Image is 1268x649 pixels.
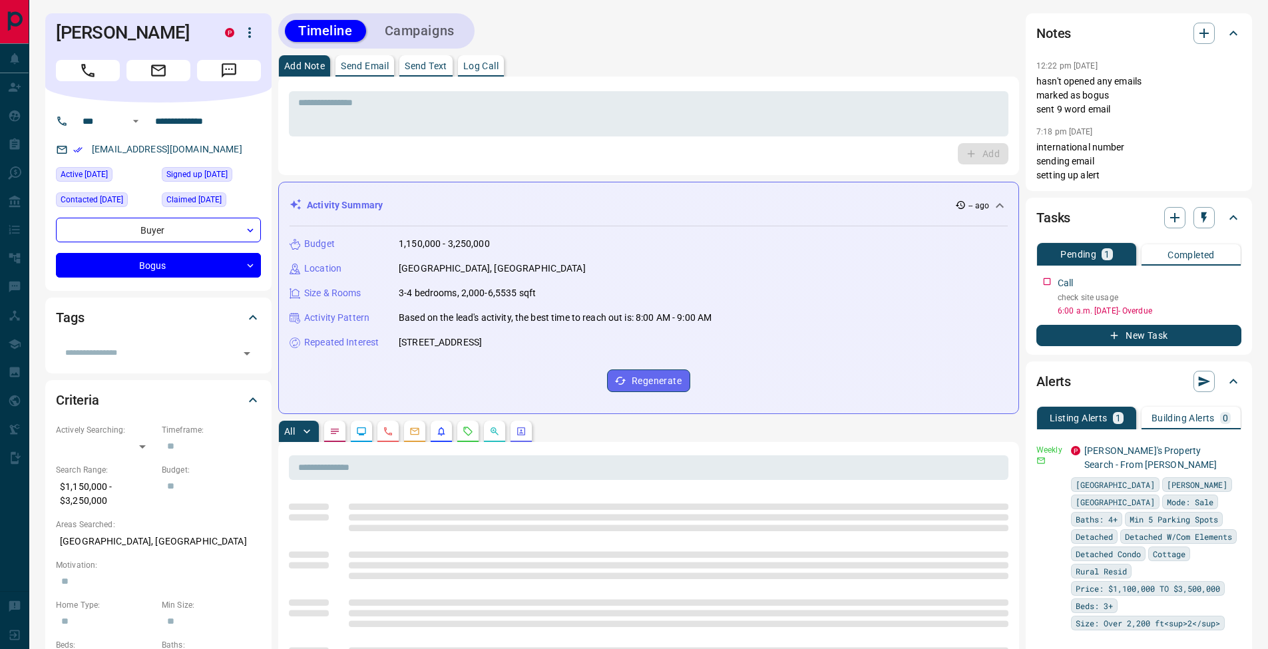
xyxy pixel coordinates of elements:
p: Size & Rooms [304,286,361,300]
p: $1,150,000 - $3,250,000 [56,476,155,512]
p: Budget: [162,464,261,476]
p: Add Note [284,61,325,71]
p: 3-4 bedrooms, 2,000-6,5535 sqft [399,286,536,300]
div: property.ca [1071,446,1080,455]
div: Tags [56,302,261,333]
span: Baths: 4+ [1076,513,1118,526]
span: Cottage [1153,547,1185,560]
a: [PERSON_NAME]'s Property Search - From [PERSON_NAME] [1084,445,1217,470]
span: Beds: 3+ [1076,599,1113,612]
p: Based on the lead's activity, the best time to reach out is: 8:00 AM - 9:00 AM [399,311,712,325]
p: Send Email [341,61,389,71]
p: 12:22 pm [DATE] [1036,61,1098,71]
svg: Opportunities [489,426,500,437]
p: hasn't opened any emails marked as bogus sent 9 word email [1036,75,1241,116]
div: Mon Aug 18 2025 [56,167,155,186]
p: Budget [304,237,335,251]
div: Notes [1036,17,1241,49]
span: [PERSON_NAME] [1167,478,1227,491]
p: international number sending email setting up alert [1036,140,1241,182]
p: 7:18 pm [DATE] [1036,127,1093,136]
h2: Tasks [1036,207,1070,228]
span: Claimed [DATE] [166,193,222,206]
p: [STREET_ADDRESS] [399,335,482,349]
p: [GEOGRAPHIC_DATA], [GEOGRAPHIC_DATA] [399,262,586,276]
span: Detached W/Com Elements [1125,530,1232,543]
span: Min 5 Parking Spots [1130,513,1218,526]
span: Detached Condo [1076,547,1141,560]
span: Size: Over 2,200 ft<sup>2</sup> [1076,616,1220,630]
div: Bogus [56,253,261,278]
button: Open [238,344,256,363]
p: 0 [1223,413,1228,423]
h2: Alerts [1036,371,1071,392]
div: Mon Aug 18 2025 [162,192,261,211]
button: Open [128,113,144,129]
p: -- ago [968,200,989,212]
p: Listing Alerts [1050,413,1108,423]
p: Send Text [405,61,447,71]
h1: [PERSON_NAME] [56,22,205,43]
p: 6:00 a.m. [DATE] - Overdue [1058,305,1241,317]
p: All [284,427,295,436]
svg: Listing Alerts [436,426,447,437]
p: Weekly [1036,444,1063,456]
span: Price: $1,100,000 TO $3,500,000 [1076,582,1220,595]
svg: Calls [383,426,393,437]
div: Buyer [56,218,261,242]
svg: Lead Browsing Activity [356,426,367,437]
p: Completed [1167,250,1215,260]
p: Timeframe: [162,424,261,436]
a: [EMAIL_ADDRESS][DOMAIN_NAME] [92,144,242,154]
p: [GEOGRAPHIC_DATA], [GEOGRAPHIC_DATA] [56,531,261,552]
span: Detached [1076,530,1113,543]
span: Signed up [DATE] [166,168,228,181]
button: New Task [1036,325,1241,346]
p: 1 [1116,413,1121,423]
svg: Requests [463,426,473,437]
p: Actively Searching: [56,424,155,436]
h2: Notes [1036,23,1071,44]
div: Tasks [1036,202,1241,234]
p: Call [1058,276,1074,290]
span: [GEOGRAPHIC_DATA] [1076,478,1155,491]
span: Active [DATE] [61,168,108,181]
div: Mon Aug 18 2025 [162,167,261,186]
svg: Emails [409,426,420,437]
p: check site usage [1058,292,1241,304]
button: Campaigns [371,20,468,42]
p: Home Type: [56,599,155,611]
p: Activity Pattern [304,311,369,325]
p: Search Range: [56,464,155,476]
p: Min Size: [162,599,261,611]
p: Repeated Interest [304,335,379,349]
p: Areas Searched: [56,519,261,531]
span: Email [126,60,190,81]
svg: Agent Actions [516,426,527,437]
p: Motivation: [56,559,261,571]
div: Alerts [1036,365,1241,397]
p: Activity Summary [307,198,383,212]
p: Location [304,262,341,276]
span: Call [56,60,120,81]
h2: Tags [56,307,84,328]
p: 1,150,000 - 3,250,000 [399,237,490,251]
svg: Email [1036,456,1046,465]
div: property.ca [225,28,234,37]
p: Log Call [463,61,499,71]
svg: Notes [329,426,340,437]
p: Pending [1060,250,1096,259]
button: Timeline [285,20,366,42]
span: Rural Resid [1076,564,1127,578]
div: Activity Summary-- ago [290,193,1008,218]
svg: Email Verified [73,145,83,154]
div: Mon Aug 25 2025 [56,192,155,211]
span: Mode: Sale [1167,495,1213,509]
div: Criteria [56,384,261,416]
p: 1 [1104,250,1110,259]
h2: Criteria [56,389,99,411]
span: [GEOGRAPHIC_DATA] [1076,495,1155,509]
span: Contacted [DATE] [61,193,123,206]
span: Message [197,60,261,81]
button: Regenerate [607,369,690,392]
